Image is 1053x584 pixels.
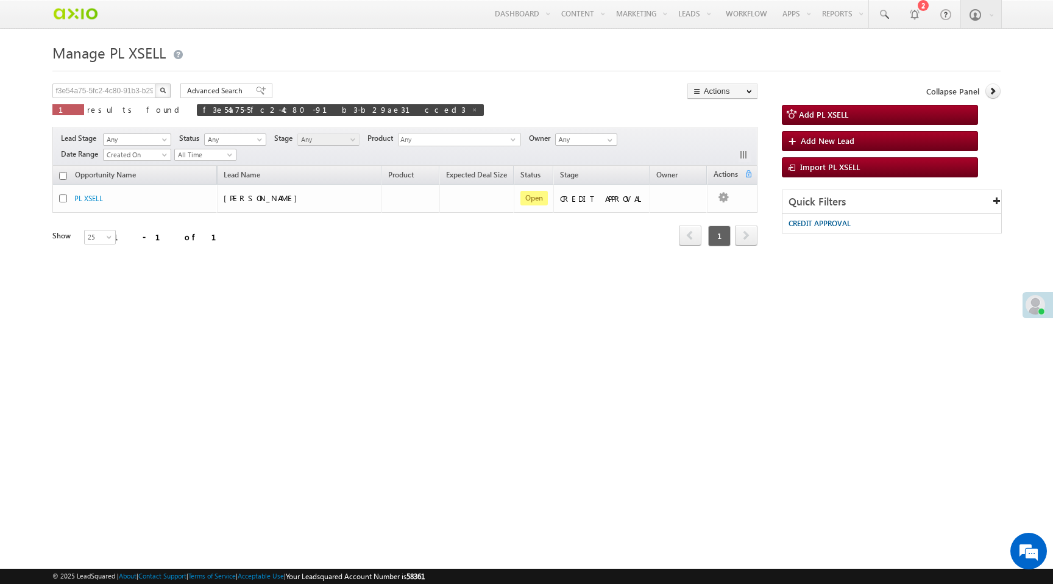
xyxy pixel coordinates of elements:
span: Actions [707,168,744,183]
span: Lead Stage [61,133,101,144]
span: [PERSON_NAME] [224,193,303,203]
input: Check all records [59,172,67,180]
div: Show [52,230,74,241]
a: Show All Items [601,134,616,146]
div: 1 - 1 of 1 [113,230,231,244]
span: Add New Lead [801,135,854,146]
span: Any [104,134,167,145]
span: Add PL XSELL [799,109,848,119]
span: prev [679,225,701,246]
span: Stage [560,170,578,179]
span: CREDIT APPROVAL [789,219,851,228]
a: Created On [103,149,171,161]
span: Owner [529,133,555,144]
a: Terms of Service [188,572,236,580]
span: f3e54a75-5fc2-4c80-91b3-b29ae31cced3 [203,104,466,115]
span: Advanced Search [187,85,246,96]
span: results found [87,104,184,115]
img: Search [160,87,166,93]
a: Expected Deal Size [440,168,513,184]
a: Status [514,168,547,184]
div: CREDIT APPROVAL [560,193,644,204]
span: Open [520,191,548,205]
a: All Time [174,149,236,161]
a: Any [103,134,171,146]
a: Any [297,134,360,146]
span: Owner [656,170,678,179]
a: prev [679,226,701,246]
span: Any [205,134,263,145]
a: next [735,226,757,246]
span: Any [298,134,356,145]
span: Status [179,133,204,144]
span: select [511,137,520,142]
span: Date Range [61,149,103,160]
span: Import PL XSELL [800,162,860,172]
span: 1 [708,226,731,246]
span: Stage [274,133,297,144]
span: Expected Deal Size [446,170,507,179]
img: Custom Logo [52,3,98,24]
input: Type to Search [555,134,617,146]
span: next [735,225,757,246]
span: Collapse Panel [926,86,979,97]
a: Acceptable Use [238,572,284,580]
span: All Time [175,149,233,160]
a: Stage [554,168,584,184]
span: Your Leadsquared Account Number is [286,572,425,581]
span: Created On [104,149,167,160]
span: Product [388,170,414,179]
a: Contact Support [138,572,186,580]
span: 58361 [406,572,425,581]
span: 1 [58,104,78,115]
a: PL XSELL [74,194,103,203]
div: Any [398,133,521,146]
span: © 2025 LeadSquared | | | | | [52,571,425,582]
span: Product [367,133,398,144]
div: Quick Filters [782,190,1001,214]
a: Opportunity Name [69,168,142,184]
span: Manage PL XSELL [52,43,166,62]
span: Opportunity Name [75,170,136,179]
a: 25 [84,230,116,244]
span: Any [399,134,511,148]
a: Any [204,134,266,146]
span: Lead Name [218,168,266,184]
a: About [119,572,136,580]
button: Actions [687,84,757,99]
span: 25 [85,232,117,243]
